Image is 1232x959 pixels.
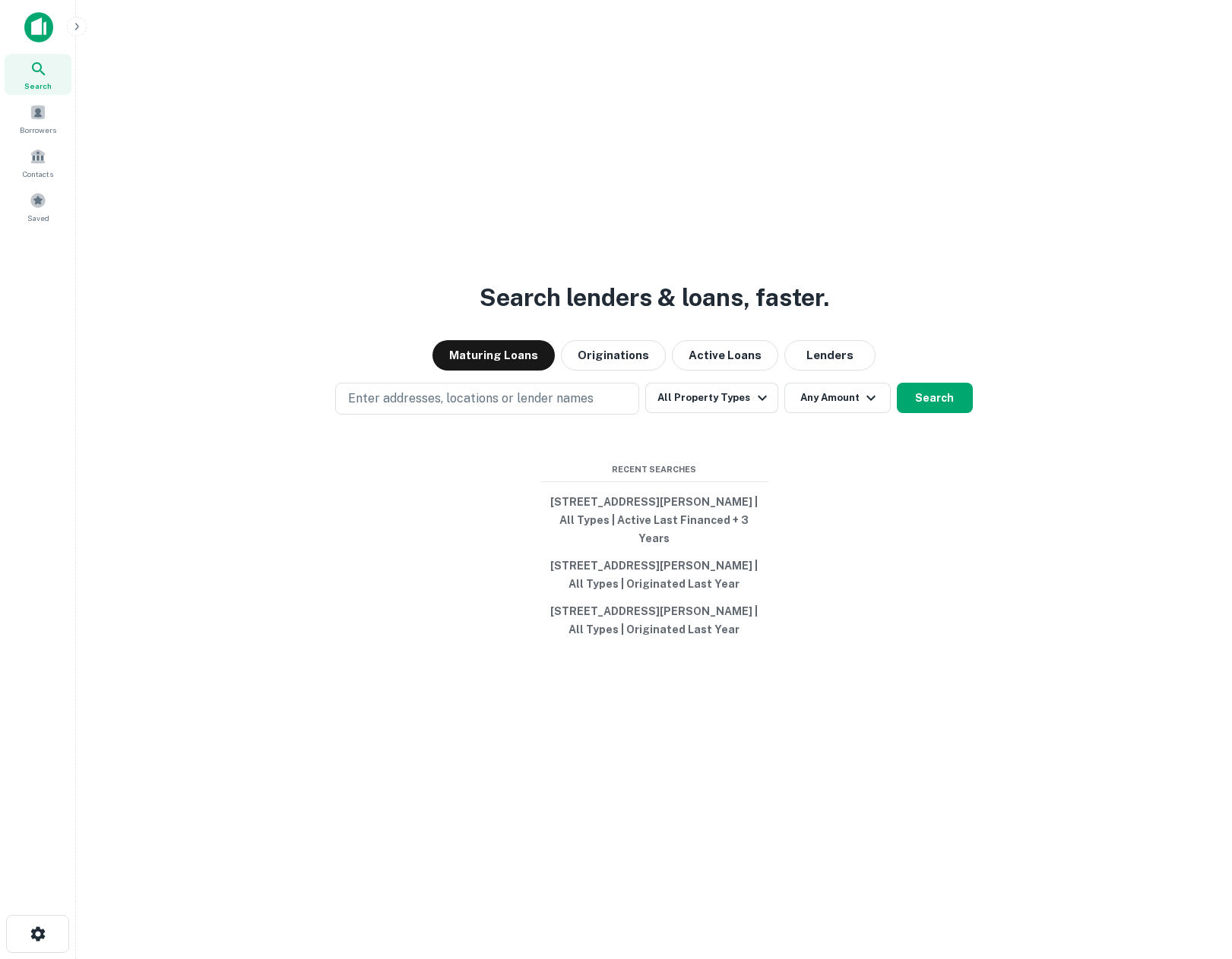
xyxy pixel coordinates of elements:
button: Search [897,383,973,413]
p: Enter addresses, locations or lender names [348,390,594,408]
span: Saved [27,212,49,224]
span: Recent Searches [540,463,768,476]
h3: Search lenders & loans, faster. [480,279,829,316]
a: Saved [5,186,71,227]
button: Maturing Loans [432,340,555,371]
button: [STREET_ADDRESS][PERSON_NAME] | All Types | Originated Last Year [540,598,768,643]
button: Any Amount [784,383,891,413]
a: Borrowers [5,98,71,139]
button: All Property Types [645,383,778,413]
button: Active Loans [672,340,778,371]
a: Search [5,54,71,95]
button: [STREET_ADDRESS][PERSON_NAME] | All Types | Active Last Financed + 3 Years [540,488,768,552]
button: Originations [561,340,666,371]
a: Contacts [5,142,71,183]
button: Enter addresses, locations or lender names [335,383,639,415]
button: Lenders [784,340,876,371]
span: Search [24,80,52,92]
button: [STREET_ADDRESS][PERSON_NAME] | All Types | Originated Last Year [540,552,768,598]
img: capitalize-icon.png [24,12,53,43]
iframe: Chat Widget [1156,838,1232,910]
span: Borrowers [20,124,56,136]
span: Contacts [23,168,53,180]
